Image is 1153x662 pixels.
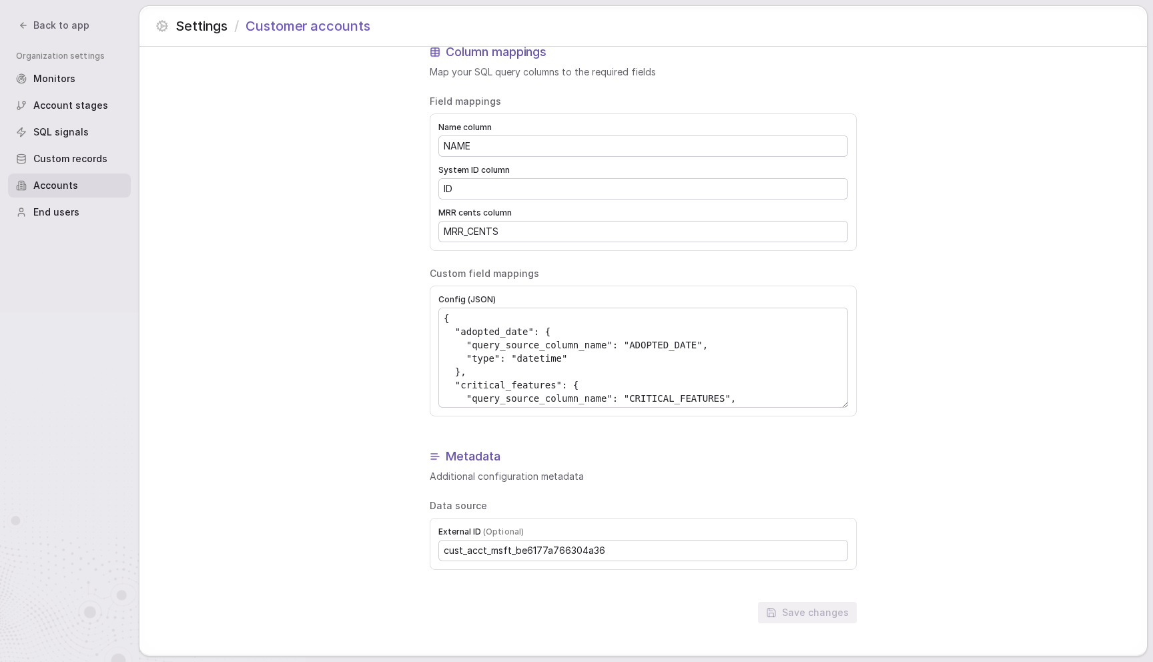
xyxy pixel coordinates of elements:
span: Organization settings [16,51,131,61]
input: e.g., MRR_CENTS [439,222,847,242]
input: e.g., NAME [439,136,847,156]
span: Custom field mappings [430,267,857,280]
span: SQL signals [33,125,89,139]
span: Field mappings [430,95,857,108]
span: Customer accounts [246,17,370,35]
h1: Metadata [446,448,500,464]
span: / [234,17,239,35]
a: Account stages [8,93,131,117]
a: Monitors [8,67,131,91]
span: MRR cents column [438,208,848,218]
input: e.g., ID [439,179,847,199]
span: (Optional) [483,527,523,537]
span: Settings [175,17,228,35]
span: External ID [438,527,848,537]
span: Map your SQL query columns to the required fields [430,65,857,79]
span: End users [33,206,79,219]
span: Config (JSON) [438,294,848,305]
button: Back to app [11,16,97,35]
span: Back to app [33,19,89,32]
span: Data source [430,499,857,513]
span: Custom records [33,152,107,165]
span: Account stages [33,99,108,112]
a: Accounts [8,174,131,198]
span: Name column [438,122,848,133]
a: SQL signals [8,120,131,144]
input: e.g., cust_acct_msft_be6177a766304a36 [439,541,847,561]
h1: Column mappings [446,44,546,60]
span: System ID column [438,165,848,176]
a: Custom records [8,147,131,171]
span: Accounts [33,179,78,192]
textarea: { "adopted_date": { "query_source_column_name": "ADOPTED_DATE", "type": "datetime" }, "critical_f... [439,308,847,407]
span: Additional configuration metadata [430,470,857,483]
a: End users [8,200,131,224]
button: Save changes [758,602,857,623]
span: Monitors [33,72,75,85]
